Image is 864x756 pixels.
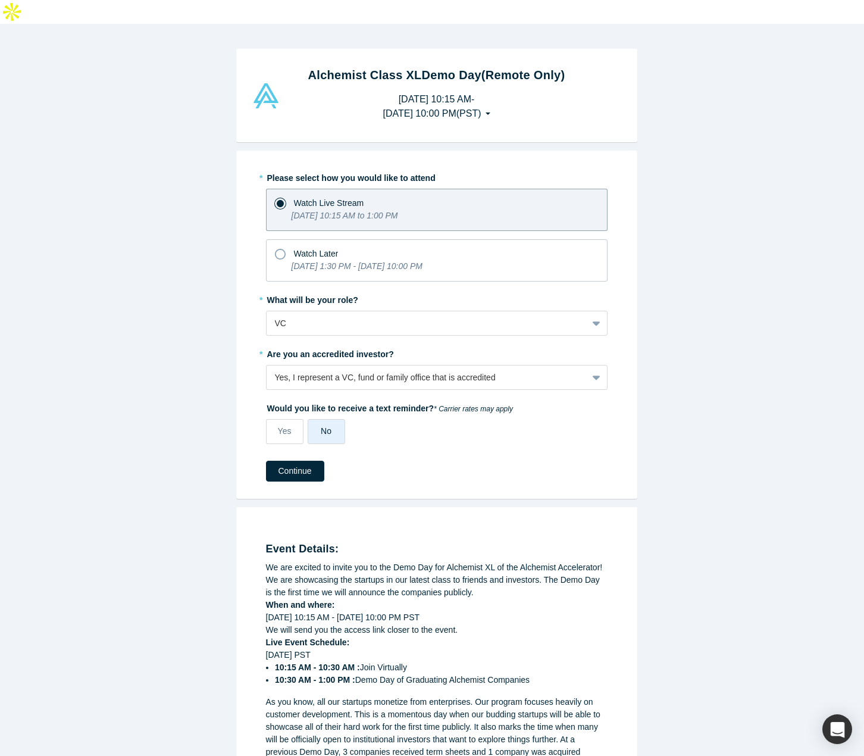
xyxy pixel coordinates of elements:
strong: Event Details: [266,543,339,555]
button: Continue [266,461,324,482]
div: [DATE] PST [266,649,608,686]
strong: When and where: [266,600,335,610]
label: What will be your role? [266,290,608,307]
div: We are showcasing the startups in our latest class to friends and investors. The Demo Day is the ... [266,574,608,599]
em: * Carrier rates may apply [434,405,513,413]
i: [DATE] 1:30 PM - [DATE] 10:00 PM [292,261,422,271]
strong: 10:30 AM - 1:00 PM : [275,675,355,685]
button: [DATE] 10:15 AM-[DATE] 10:00 PM(PST) [370,88,502,125]
span: Watch Live Stream [294,198,364,208]
strong: Live Event Schedule: [266,638,350,647]
strong: 10:15 AM - 10:30 AM : [275,663,360,672]
span: Yes [278,426,292,436]
label: Would you like to receive a text reminder? [266,398,608,415]
div: We are excited to invite you to the Demo Day for Alchemist XL of the Alchemist Accelerator! [266,561,608,574]
img: Alchemist Vault Logo [252,83,280,108]
label: Are you an accredited investor? [266,344,608,361]
label: Please select how you would like to attend [266,168,608,185]
div: [DATE] 10:15 AM - [DATE] 10:00 PM PST [266,611,608,624]
div: We will send you the access link closer to the event. [266,624,608,636]
li: Join Virtually [275,661,608,674]
div: Yes, I represent a VC, fund or family office that is accredited [275,371,579,384]
li: Demo Day of Graduating Alchemist Companies [275,674,608,686]
i: [DATE] 10:15 AM to 1:00 PM [292,211,398,220]
span: No [321,426,331,436]
strong: Alchemist Class XL Demo Day (Remote Only) [308,68,565,82]
span: Watch Later [294,249,339,258]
